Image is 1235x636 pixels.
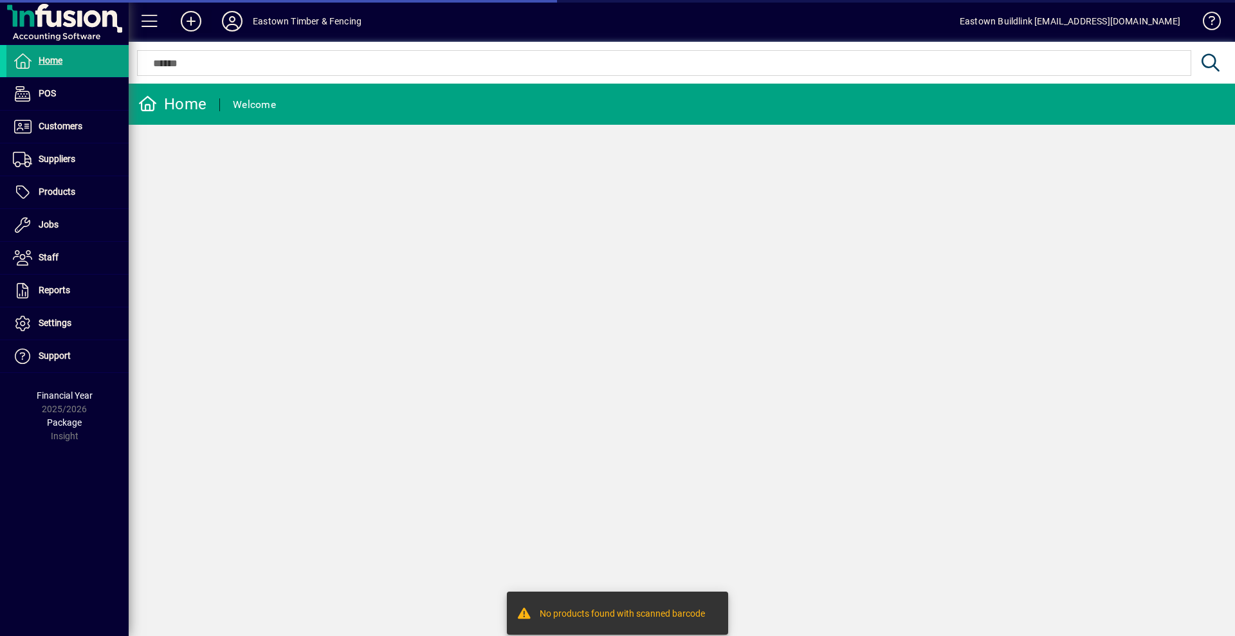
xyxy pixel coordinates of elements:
[212,10,253,33] button: Profile
[6,78,129,110] a: POS
[47,417,82,428] span: Package
[253,11,361,32] div: Eastown Timber & Fencing
[1193,3,1219,44] a: Knowledge Base
[6,176,129,208] a: Products
[39,252,59,262] span: Staff
[540,607,705,622] div: No products found with scanned barcode
[170,10,212,33] button: Add
[6,209,129,241] a: Jobs
[39,350,71,361] span: Support
[39,186,75,197] span: Products
[39,55,62,66] span: Home
[6,242,129,274] a: Staff
[39,219,59,230] span: Jobs
[6,275,129,307] a: Reports
[233,95,276,115] div: Welcome
[6,340,129,372] a: Support
[6,307,129,340] a: Settings
[39,285,70,295] span: Reports
[6,111,129,143] a: Customers
[39,318,71,328] span: Settings
[37,390,93,401] span: Financial Year
[960,11,1180,32] div: Eastown Buildlink [EMAIL_ADDRESS][DOMAIN_NAME]
[6,143,129,176] a: Suppliers
[39,121,82,131] span: Customers
[39,88,56,98] span: POS
[138,94,206,114] div: Home
[39,154,75,164] span: Suppliers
